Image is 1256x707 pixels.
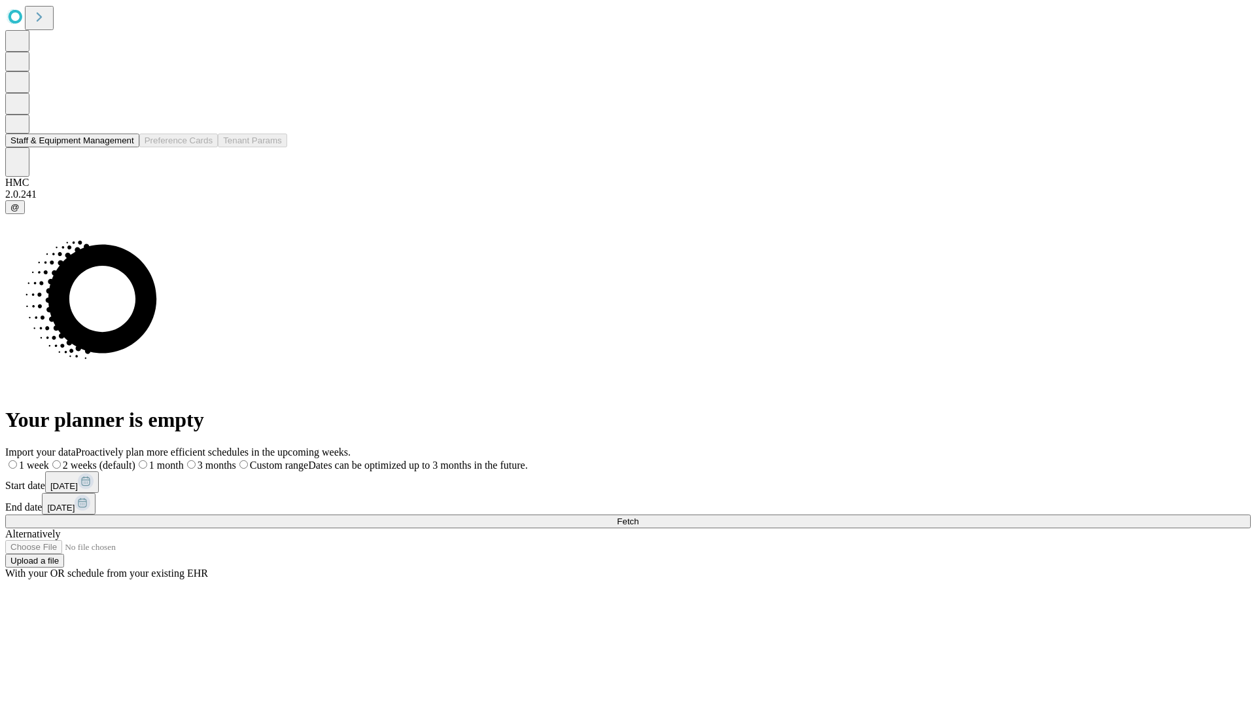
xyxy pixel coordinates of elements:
span: Proactively plan more efficient schedules in the upcoming weeks. [76,446,351,458]
div: Start date [5,471,1251,493]
button: Staff & Equipment Management [5,134,139,147]
input: 1 week [9,460,17,469]
div: 2.0.241 [5,189,1251,200]
span: Alternatively [5,528,60,539]
span: 2 weeks (default) [63,460,135,471]
button: Fetch [5,515,1251,528]
span: [DATE] [47,503,75,513]
span: @ [10,202,20,212]
span: With your OR schedule from your existing EHR [5,568,208,579]
input: Custom rangeDates can be optimized up to 3 months in the future. [239,460,248,469]
span: 1 month [149,460,184,471]
button: Tenant Params [218,134,287,147]
h1: Your planner is empty [5,408,1251,432]
input: 1 month [139,460,147,469]
button: @ [5,200,25,214]
div: HMC [5,177,1251,189]
button: [DATE] [45,471,99,493]
span: Fetch [617,517,638,526]
span: Custom range [250,460,308,471]
span: 1 week [19,460,49,471]
button: Upload a file [5,554,64,568]
button: [DATE] [42,493,96,515]
input: 3 months [187,460,196,469]
span: Import your data [5,446,76,458]
span: Dates can be optimized up to 3 months in the future. [308,460,527,471]
input: 2 weeks (default) [52,460,61,469]
div: End date [5,493,1251,515]
button: Preference Cards [139,134,218,147]
span: 3 months [198,460,236,471]
span: [DATE] [50,481,78,491]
